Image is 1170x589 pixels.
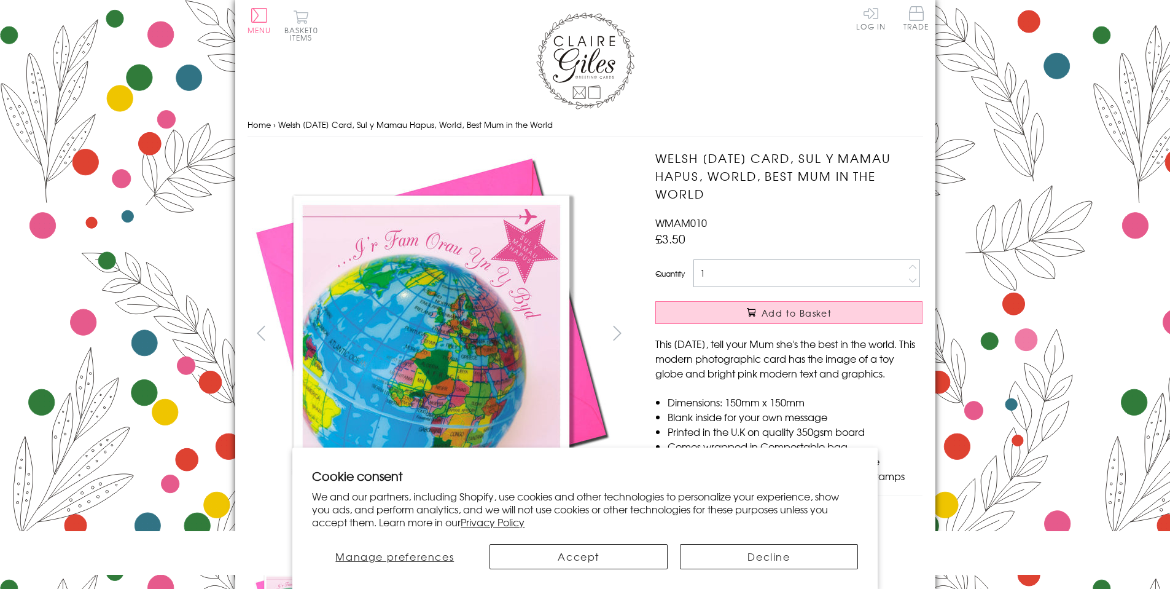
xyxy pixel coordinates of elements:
[248,25,271,36] span: Menu
[248,149,616,518] img: Welsh Mother's Day Card, Sul y Mamau Hapus, World, Best Mum in the World
[603,319,631,347] button: next
[856,6,886,30] a: Log In
[655,230,685,247] span: £3.50
[668,395,922,409] li: Dimensions: 150mm x 150mm
[668,424,922,439] li: Printed in the U.K on quality 350gsm board
[762,307,832,319] span: Add to Basket
[536,12,634,109] img: Claire Giles Greetings Cards
[655,268,685,279] label: Quantity
[655,336,922,381] p: This [DATE], tell your Mum she's the best in the world. This modern photographic card has the ima...
[248,319,275,347] button: prev
[655,149,922,202] h1: Welsh [DATE] Card, Sul y Mamau Hapus, World, Best Mum in the World
[278,119,553,130] span: Welsh [DATE] Card, Sul y Mamau Hapus, World, Best Mum in the World
[680,544,858,569] button: Decline
[284,10,318,41] button: Basket0 items
[248,119,271,130] a: Home
[903,6,929,30] span: Trade
[248,113,923,138] nav: breadcrumbs
[273,119,276,130] span: ›
[461,515,525,529] a: Privacy Policy
[248,8,271,34] button: Menu
[290,25,318,43] span: 0 items
[655,215,707,230] span: WMAM010
[312,544,477,569] button: Manage preferences
[335,549,454,564] span: Manage preferences
[312,467,858,484] h2: Cookie consent
[489,544,668,569] button: Accept
[668,439,922,454] li: Comes wrapped in Compostable bag
[903,6,929,33] a: Trade
[655,301,922,324] button: Add to Basket
[312,490,858,528] p: We and our partners, including Shopify, use cookies and other technologies to personalize your ex...
[668,409,922,424] li: Blank inside for your own message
